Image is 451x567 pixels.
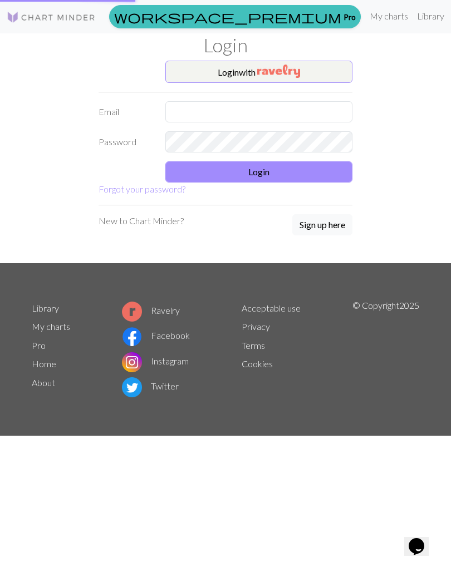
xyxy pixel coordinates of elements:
a: Privacy [242,321,270,332]
a: Terms [242,340,265,351]
a: Ravelry [122,305,180,315]
img: Ravelry logo [122,302,142,322]
img: Ravelry [257,65,300,78]
img: Instagram logo [122,352,142,372]
img: Twitter logo [122,377,142,397]
h1: Login [25,33,426,56]
button: Login [165,161,352,183]
button: Loginwith [165,61,352,83]
label: Password [92,131,159,152]
a: Cookies [242,358,273,369]
a: Forgot your password? [99,184,185,194]
a: Library [32,303,59,313]
label: Email [92,101,159,122]
a: Pro [109,5,361,28]
p: © Copyright 2025 [352,299,419,400]
button: Sign up here [292,214,352,235]
a: Library [413,5,449,27]
a: About [32,377,55,388]
p: New to Chart Minder? [99,214,184,228]
a: My charts [365,5,413,27]
img: Facebook logo [122,327,142,347]
img: Logo [7,11,96,24]
span: workspace_premium [114,9,341,24]
a: Facebook [122,330,190,341]
a: Pro [32,340,46,351]
iframe: chat widget [404,522,440,556]
a: My charts [32,321,70,332]
a: Sign up here [292,214,352,236]
a: Home [32,358,56,369]
a: Acceptable use [242,303,301,313]
a: Twitter [122,381,179,391]
a: Instagram [122,356,189,366]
